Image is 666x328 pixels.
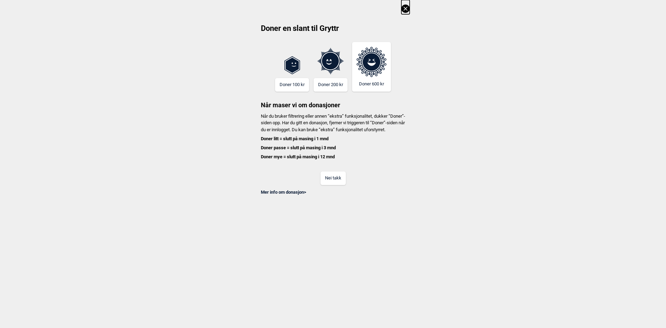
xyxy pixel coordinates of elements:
b: Doner mye = slutt på masing i 12 mnd [261,154,335,159]
button: Doner 100 kr [275,78,309,92]
button: Doner 200 kr [314,78,348,92]
b: Doner passe = slutt på masing i 3 mnd [261,145,336,150]
h3: Når maser vi om donasjoner [256,92,410,109]
a: Mer info om donasjon> [261,190,306,195]
h2: Doner en slant til Gryttr [256,23,410,39]
button: Nei takk [321,171,346,185]
b: Doner litt = slutt på masing i 1 mnd [261,136,328,141]
button: Doner 600 kr [352,42,391,92]
p: Når du bruker filtrering eller annen “ekstra” funksjonalitet, dukker “Doner”-siden opp. Har du gi... [256,113,410,160]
